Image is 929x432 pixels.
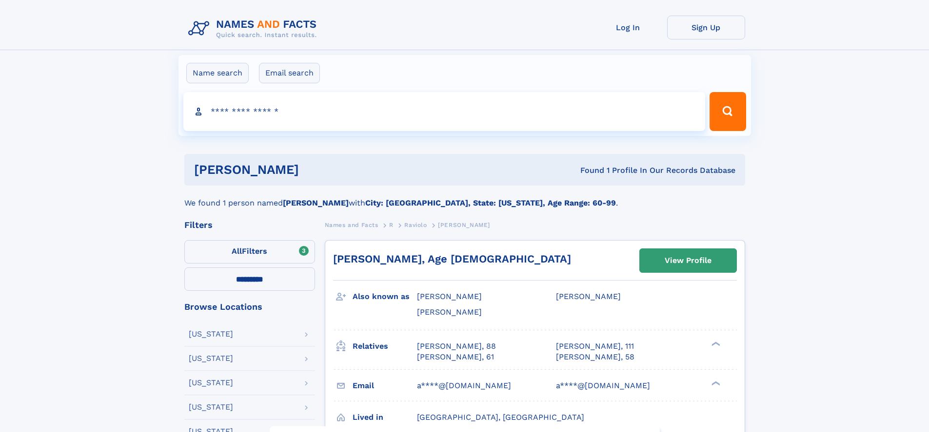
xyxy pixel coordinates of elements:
[184,16,325,42] img: Logo Names and Facts
[404,222,427,228] span: Raviolo
[389,222,394,228] span: R
[438,222,490,228] span: [PERSON_NAME]
[189,403,233,411] div: [US_STATE]
[325,219,378,231] a: Names and Facts
[640,249,736,272] a: View Profile
[189,355,233,362] div: [US_STATE]
[556,292,621,301] span: [PERSON_NAME]
[184,240,315,263] label: Filters
[189,379,233,387] div: [US_STATE]
[189,330,233,338] div: [US_STATE]
[194,164,440,176] h1: [PERSON_NAME]
[709,340,721,347] div: ❯
[184,186,745,209] div: We found 1 person named with .
[365,198,616,207] b: City: [GEOGRAPHIC_DATA], State: [US_STATE], Age Range: 60-99
[353,338,417,355] h3: Relatives
[417,292,482,301] span: [PERSON_NAME]
[709,380,721,386] div: ❯
[710,92,746,131] button: Search Button
[404,219,427,231] a: Raviolo
[232,246,242,256] span: All
[417,352,494,362] a: [PERSON_NAME], 61
[417,413,584,422] span: [GEOGRAPHIC_DATA], [GEOGRAPHIC_DATA]
[333,253,571,265] a: [PERSON_NAME], Age [DEMOGRAPHIC_DATA]
[353,409,417,426] h3: Lived in
[665,249,712,272] div: View Profile
[439,165,735,176] div: Found 1 Profile In Our Records Database
[417,341,496,352] a: [PERSON_NAME], 88
[556,341,634,352] a: [PERSON_NAME], 111
[667,16,745,39] a: Sign Up
[589,16,667,39] a: Log In
[186,63,249,83] label: Name search
[353,288,417,305] h3: Also known as
[556,352,634,362] a: [PERSON_NAME], 58
[183,92,706,131] input: search input
[417,307,482,317] span: [PERSON_NAME]
[353,377,417,394] h3: Email
[283,198,349,207] b: [PERSON_NAME]
[389,219,394,231] a: R
[259,63,320,83] label: Email search
[184,221,315,229] div: Filters
[184,302,315,311] div: Browse Locations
